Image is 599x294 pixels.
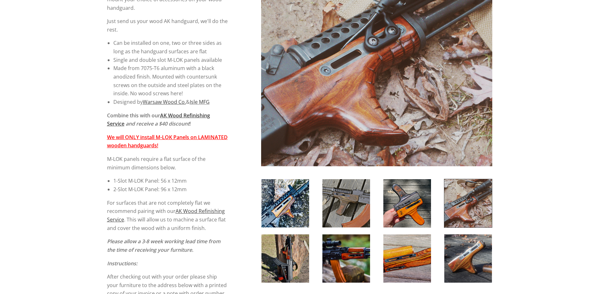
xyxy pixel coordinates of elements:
strong: Combine this with our ! [107,112,210,127]
a: Warsaw Wood Co. [143,98,186,105]
li: Single and double slot M-LOK panels available [113,56,228,64]
strong: We will ONLY install M-LOK Panels on LAMINATED wooden handguards! [107,134,228,149]
img: AK Wood M-LOK Install Service [383,234,431,283]
em: and receive a $40 discount [126,120,189,127]
p: M-LOK panels require a flat surface of the minimum dimensions below. [107,155,228,172]
img: AK Wood M-LOK Install Service [261,234,309,283]
p: For surfaces that are not completely flat we recommend pairing with our . This will allow us to m... [107,199,228,232]
img: AK Wood M-LOK Install Service [444,234,492,283]
img: AK Wood M-LOK Install Service [444,179,492,227]
img: AK Wood M-LOK Install Service [322,234,370,283]
li: 2-Slot M-LOK Panel: 96 x 12mm [113,185,228,194]
img: AK Wood M-LOK Install Service [383,179,431,227]
a: Isle MFG [190,98,210,105]
p: Just send us your wood AK handguard, we'll do the rest. [107,17,228,34]
em: Instructions: [107,260,137,267]
li: Can be installed on one, two or three sides as long as the handguard surfaces are flat [113,39,228,56]
li: Made from 7075-T6 aluminum with a black anodized finish. Mounted with countersunk screws on the o... [113,64,228,98]
li: Designed by & [113,98,228,106]
li: 1-Slot M-LOK Panel: 56 x 12mm [113,177,228,185]
img: AK Wood M-LOK Install Service [261,179,309,227]
a: AK Wood Refinishing Service [107,208,225,223]
em: Please allow a 3-8 week working lead time from the time of receiving your furniture. [107,238,220,253]
img: AK Wood M-LOK Install Service [322,179,370,227]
